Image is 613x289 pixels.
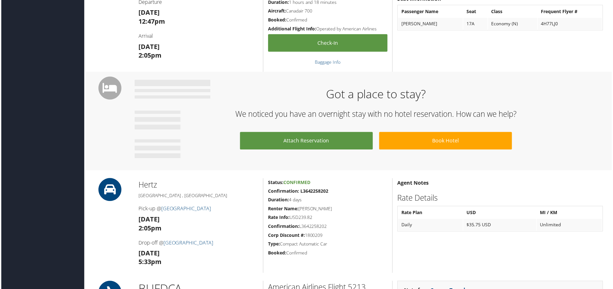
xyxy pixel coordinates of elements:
strong: Status: [268,180,283,186]
strong: Type: [268,242,280,248]
strong: Booked: [268,251,286,257]
th: USD [464,208,537,219]
th: Passenger Name [399,6,464,17]
td: 17A [464,18,488,29]
strong: 2:05pm [138,225,161,233]
strong: [DATE] [138,216,159,224]
strong: Rate Info: [268,215,290,221]
strong: [DATE] [138,8,159,17]
h2: Rate Details [398,193,604,204]
td: Unlimited [538,220,603,231]
strong: Confirmation: [268,224,299,230]
h5: Confirmed [268,17,388,23]
strong: 2:05pm [138,51,161,60]
strong: Duration: [268,197,289,204]
td: 4H77LJ0 [539,18,603,29]
a: [GEOGRAPHIC_DATA] [163,240,213,247]
strong: Corp Discount #: [268,233,305,239]
th: MI / KM [538,208,603,219]
strong: 5:33pm [138,259,161,267]
th: Frequent Flyer # [539,6,603,17]
th: Rate Plan [399,208,464,219]
td: [PERSON_NAME] [399,18,464,29]
h4: Drop-off @ [138,240,258,247]
strong: Agent Notes [398,180,429,187]
th: Seat [464,6,488,17]
h5: 4 days [268,197,388,204]
strong: Aircraft: [268,8,286,14]
td: Economy (N) [489,18,538,29]
strong: [DATE] [138,42,159,51]
strong: Confirmation: L3642258202 [268,189,329,195]
span: Confirmed [283,180,310,186]
strong: 12:47pm [138,17,164,26]
h5: [PERSON_NAME] [268,206,388,213]
h5: Confirmed [268,251,388,257]
h5: L3642258202 [268,224,388,230]
h5: Canadair 700 [268,8,388,14]
td: $35.75 USD [464,220,537,231]
h5: USD239.82 [268,215,388,221]
th: Class [489,6,538,17]
a: Book Hotel [380,132,513,150]
h5: Compact Automatic Car [268,242,388,248]
h4: Arrival [138,32,258,39]
h5: Operated by American Airlines [268,26,388,32]
strong: Booked: [268,17,286,23]
a: Check-in [268,34,388,52]
h4: Pick-up @ [138,206,258,213]
td: Daily [399,220,464,231]
h5: 1800209 [268,233,388,239]
h2: Hertz [138,180,258,191]
a: Attach Reservation [240,132,373,150]
a: [GEOGRAPHIC_DATA] [161,206,211,213]
strong: Additional Flight Info: [268,26,316,32]
a: Baggage Info [315,59,341,65]
h5: [GEOGRAPHIC_DATA] , [GEOGRAPHIC_DATA] [138,193,258,200]
strong: [DATE] [138,250,159,258]
strong: Renter Name: [268,206,298,213]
